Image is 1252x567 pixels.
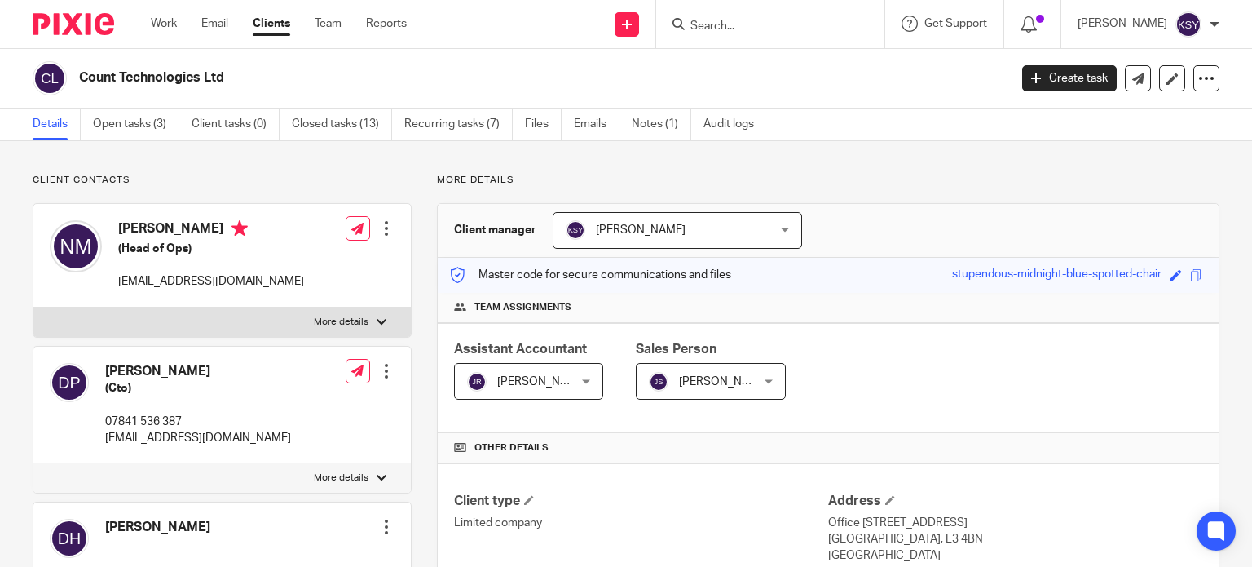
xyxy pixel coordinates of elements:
p: [GEOGRAPHIC_DATA] [828,547,1202,564]
p: [PERSON_NAME] [1078,16,1167,32]
a: Clients [253,16,290,32]
input: Search [689,20,835,34]
img: Pixie [33,13,114,35]
p: Client contacts [33,174,412,187]
p: [EMAIL_ADDRESS][DOMAIN_NAME] [105,430,291,446]
h4: [PERSON_NAME] [118,220,304,241]
div: stupendous-midnight-blue-spotted-chair [952,266,1162,285]
p: Limited company [454,515,828,531]
h2: Count Technologies Ltd [79,69,814,86]
a: Open tasks (3) [93,109,179,140]
h4: [PERSON_NAME] [105,363,291,380]
a: Notes (1) [632,109,691,140]
a: Team [315,16,342,32]
span: Sales Person [636,343,716,356]
img: svg%3E [566,220,585,240]
a: Reports [366,16,407,32]
h4: Address [828,493,1202,510]
p: Office [STREET_ADDRESS] [828,515,1202,531]
span: Team assignments [474,301,571,314]
img: svg%3E [50,220,102,272]
h4: Client type [454,493,828,510]
h5: (Head of Ops) [118,241,304,257]
p: Master code for secure communications and files [450,267,731,283]
span: Assistant Accountant [454,343,587,356]
a: Recurring tasks (7) [404,109,513,140]
span: Get Support [924,18,987,29]
a: Emails [574,109,619,140]
span: [PERSON_NAME] [596,224,686,236]
span: [PERSON_NAME] [497,376,587,388]
p: More details [437,174,1219,187]
img: svg%3E [649,372,668,392]
span: [PERSON_NAME] [679,376,769,388]
span: Other details [474,441,549,454]
a: Details [33,109,81,140]
a: Work [151,16,177,32]
i: Primary [231,220,248,237]
img: svg%3E [33,61,67,95]
img: svg%3E [1175,11,1201,38]
a: Closed tasks (13) [292,109,392,140]
p: More details [314,472,368,485]
img: svg%3E [50,519,89,558]
p: 07841 536 387 [105,414,291,430]
a: Files [525,109,562,140]
a: Audit logs [703,109,766,140]
img: svg%3E [467,372,487,392]
img: svg%3E [50,363,89,402]
h4: [PERSON_NAME] [105,519,210,536]
a: Create task [1022,65,1117,91]
h3: Client manager [454,222,536,238]
a: Client tasks (0) [192,109,280,140]
p: [GEOGRAPHIC_DATA], L3 4BN [828,531,1202,547]
a: Email [201,16,228,32]
h5: (Cto) [105,380,291,396]
p: More details [314,316,368,329]
p: [EMAIL_ADDRESS][DOMAIN_NAME] [118,273,304,290]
